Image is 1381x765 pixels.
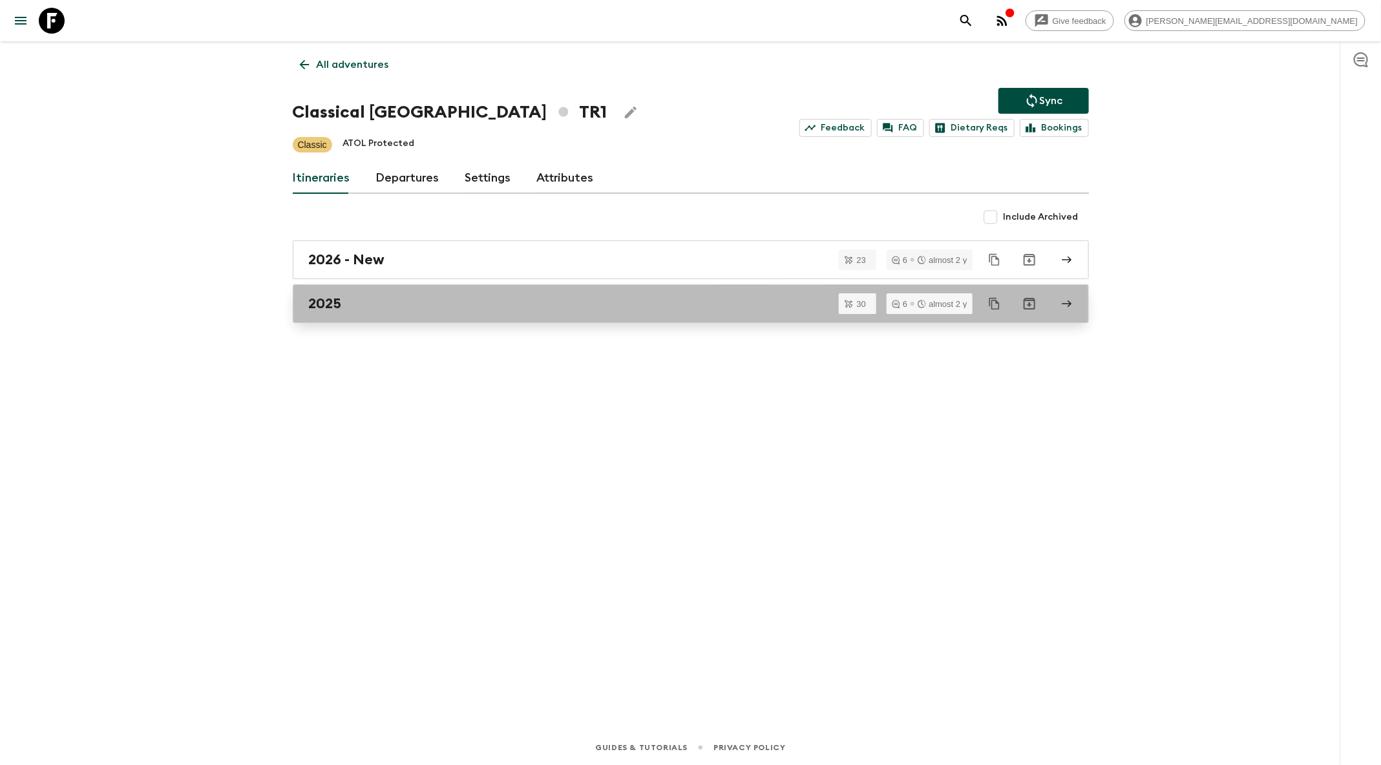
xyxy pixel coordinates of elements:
[376,163,439,194] a: Departures
[713,740,785,755] a: Privacy Policy
[1020,119,1089,137] a: Bookings
[1017,291,1042,317] button: Archive
[618,100,644,125] button: Edit Adventure Title
[1026,10,1114,31] a: Give feedback
[953,8,979,34] button: search adventures
[892,300,907,308] div: 6
[309,295,342,312] h2: 2025
[298,138,327,151] p: Classic
[892,256,907,264] div: 6
[309,251,385,268] h2: 2026 - New
[983,248,1006,271] button: Duplicate
[998,88,1089,114] button: Sync adventure departures to the booking engine
[293,284,1089,323] a: 2025
[293,163,350,194] a: Itineraries
[343,137,415,152] p: ATOL Protected
[465,163,511,194] a: Settings
[849,300,874,308] span: 30
[293,100,607,125] h1: Classical [GEOGRAPHIC_DATA] TR1
[293,240,1089,279] a: 2026 - New
[317,57,389,72] p: All adventures
[799,119,872,137] a: Feedback
[983,292,1006,315] button: Duplicate
[918,256,967,264] div: almost 2 y
[1040,93,1063,109] p: Sync
[1124,10,1365,31] div: [PERSON_NAME][EMAIL_ADDRESS][DOMAIN_NAME]
[877,119,924,137] a: FAQ
[8,8,34,34] button: menu
[1139,16,1365,26] span: [PERSON_NAME][EMAIL_ADDRESS][DOMAIN_NAME]
[1017,247,1042,273] button: Archive
[537,163,594,194] a: Attributes
[293,52,396,78] a: All adventures
[929,119,1015,137] a: Dietary Reqs
[1046,16,1113,26] span: Give feedback
[849,256,874,264] span: 23
[918,300,967,308] div: almost 2 y
[1004,211,1079,224] span: Include Archived
[595,740,688,755] a: Guides & Tutorials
